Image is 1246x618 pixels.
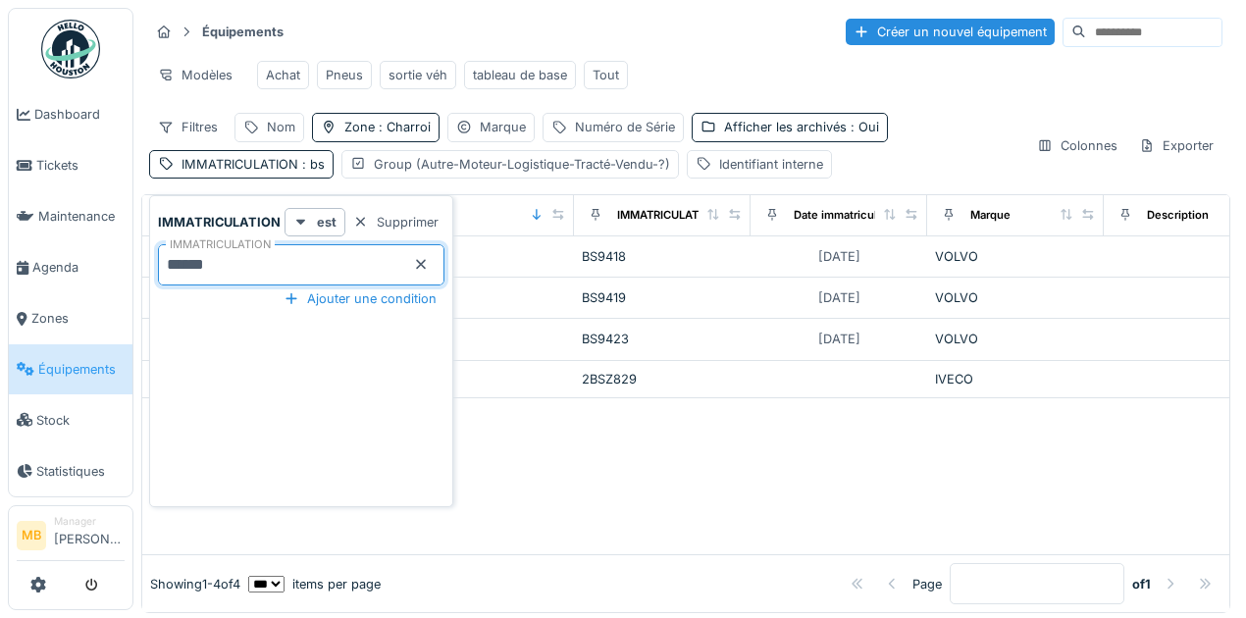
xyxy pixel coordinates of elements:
[818,247,860,266] div: [DATE]
[267,118,295,136] div: Nom
[480,118,526,136] div: Marque
[582,288,743,307] div: BS9419
[724,118,879,136] div: Afficher les archivés
[374,155,670,174] div: Group (Autre-Moteur-Logistique-Tracté-Vendu-?)
[266,66,300,84] div: Achat
[582,247,743,266] div: BS9418
[575,118,675,136] div: Numéro de Série
[389,66,447,84] div: sortie véh
[593,66,619,84] div: Tout
[36,462,125,481] span: Statistiques
[846,19,1055,45] div: Créer un nouvel équipement
[1132,575,1151,593] strong: of 1
[818,330,860,348] div: [DATE]
[54,514,125,556] li: [PERSON_NAME]
[182,155,325,174] div: IMMATRICULATION
[473,66,567,84] div: tableau de base
[31,309,125,328] span: Zones
[912,575,942,593] div: Page
[17,521,46,550] li: MB
[935,330,1096,348] div: VOLVO
[276,285,444,312] div: Ajouter une condition
[36,156,125,175] span: Tickets
[149,113,227,141] div: Filtres
[582,330,743,348] div: BS9423
[1130,131,1222,160] div: Exporter
[345,209,446,235] div: Supprimer
[248,575,381,593] div: items per page
[36,411,125,430] span: Stock
[54,514,125,529] div: Manager
[818,288,860,307] div: [DATE]
[326,66,363,84] div: Pneus
[38,207,125,226] span: Maintenance
[149,61,241,89] div: Modèles
[344,118,431,136] div: Zone
[166,236,275,253] label: IMMATRICULATION
[1147,207,1209,224] div: Description
[719,155,823,174] div: Identifiant interne
[38,360,125,379] span: Équipements
[317,213,337,232] strong: est
[935,247,1096,266] div: VOLVO
[847,120,879,134] span: : Oui
[194,23,291,41] strong: Équipements
[935,288,1096,307] div: VOLVO
[32,258,125,277] span: Agenda
[794,207,937,224] div: Date immatriculation (1ere)
[298,157,325,172] span: : bs
[34,105,125,124] span: Dashboard
[970,207,1011,224] div: Marque
[1028,131,1126,160] div: Colonnes
[41,20,100,78] img: Badge_color-CXgf-gQk.svg
[375,120,431,134] span: : Charroi
[582,370,743,388] div: 2BSZ829
[617,207,719,224] div: IMMATRICULATION
[150,575,240,593] div: Showing 1 - 4 of 4
[158,213,281,232] strong: IMMATRICULATION
[935,370,1096,388] div: IVECO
